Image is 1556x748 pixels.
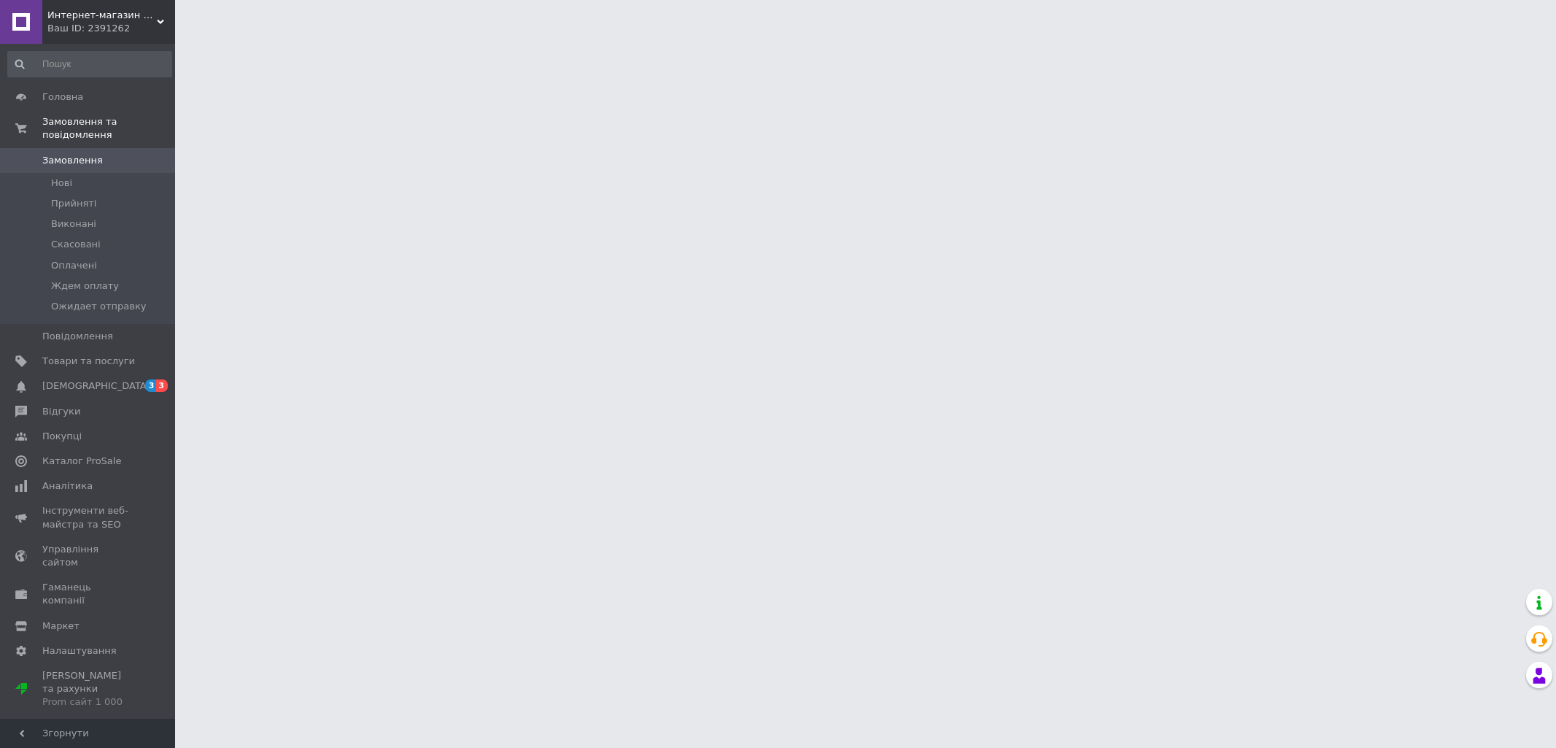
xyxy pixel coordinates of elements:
span: Відгуки [42,405,80,418]
span: Ждем оплату [51,279,119,293]
span: Аналітика [42,479,93,493]
span: Маркет [42,620,80,633]
span: Налаштування [42,644,117,658]
span: Товари та послуги [42,355,135,368]
span: Нові [51,177,72,190]
span: Інструменти веб-майстра та SEO [42,504,135,531]
span: 3 [156,379,168,392]
span: Интернет-магазин Герка [47,9,157,22]
span: Прийняті [51,197,96,210]
span: Покупці [42,430,82,443]
span: [DEMOGRAPHIC_DATA] [42,379,150,393]
span: Головна [42,90,83,104]
input: Пошук [7,51,172,77]
span: Гаманець компанії [42,581,135,607]
div: Ваш ID: 2391262 [47,22,175,35]
span: Замовлення та повідомлення [42,115,175,142]
span: Ожидает отправку [51,300,147,313]
span: Замовлення [42,154,103,167]
span: Управління сайтом [42,543,135,569]
span: [PERSON_NAME] та рахунки [42,669,135,709]
div: Prom сайт 1 000 [42,695,135,709]
span: Оплачені [51,259,97,272]
span: Повідомлення [42,330,113,343]
span: Каталог ProSale [42,455,121,468]
span: Виконані [51,217,96,231]
span: 3 [145,379,157,392]
span: Скасовані [51,238,101,251]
